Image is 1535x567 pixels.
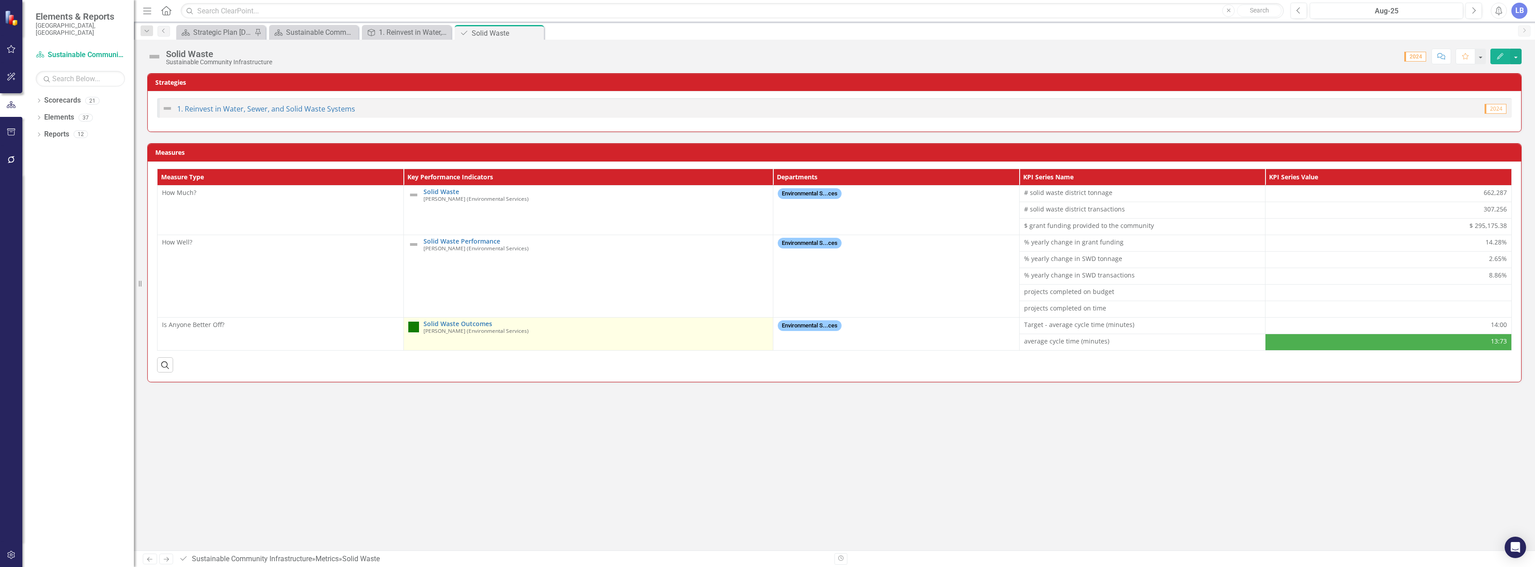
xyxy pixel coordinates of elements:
[158,235,404,317] td: Double-Click to Edit
[192,555,312,563] a: Sustainable Community Infrastructure
[44,129,69,140] a: Reports
[286,27,356,38] div: Sustainable Community Infrastructure
[1265,317,1512,334] td: Double-Click to Edit
[1019,334,1265,350] td: Double-Click to Edit
[36,71,125,87] input: Search Below...
[162,238,192,246] span: How Well?
[1511,3,1527,19] button: LB
[1313,6,1460,17] div: Aug-25
[36,50,125,60] a: Sustainable Community Infrastructure
[423,188,768,195] a: Solid Waste
[403,185,773,235] td: Double-Click to Edit Right Click for Context Menu
[155,79,1517,86] h3: Strategies
[1019,251,1265,268] td: Double-Click to Edit
[44,112,74,123] a: Elements
[1265,268,1512,284] td: Double-Click to Edit
[85,97,100,104] div: 21
[1310,3,1463,19] button: Aug-25
[36,11,125,22] span: Elements & Reports
[342,555,380,563] div: Solid Waste
[778,320,842,331] span: Environmental S...ces
[1489,271,1507,280] span: 8.86%
[1019,284,1265,301] td: Double-Click to Edit
[1265,218,1512,235] td: Double-Click to Edit
[162,188,196,197] span: How Much?
[1265,334,1512,350] td: Double-Click to Edit
[423,238,768,244] a: Solid Waste Performance
[1024,337,1261,346] span: average cycle time (minutes)
[1019,317,1265,334] td: Double-Click to Edit
[364,27,449,38] a: 1. Reinvest in Water, Sewer, and Solid Waste Systems
[408,322,419,332] img: On Target
[179,554,828,564] div: » »
[193,27,252,38] div: Strategic Plan [DATE]-[DATE]
[1019,268,1265,284] td: Double-Click to Edit
[1024,271,1261,280] span: % yearly change in SWD transactions
[1265,301,1512,317] td: Double-Click to Edit
[155,149,1517,156] h3: Measures
[162,320,224,329] span: Is Anyone Better Off?
[773,235,1019,317] td: Double-Click to Edit
[1024,238,1261,247] span: % yearly change in grant funding
[1265,284,1512,301] td: Double-Click to Edit
[1024,320,1261,329] span: Target - average cycle time (minutes)
[79,114,93,121] div: 37
[1019,301,1265,317] td: Double-Click to Edit
[423,320,768,327] a: Solid Waste Outcomes
[1019,235,1265,251] td: Double-Click to Edit
[1024,287,1261,296] span: projects completed on budget
[177,104,355,114] a: 1. Reinvest in Water, Sewer, and Solid Waste Systems
[74,131,88,138] div: 12
[773,317,1019,350] td: Double-Click to Edit
[1019,185,1265,202] td: Double-Click to Edit
[178,27,252,38] a: Strategic Plan [DATE]-[DATE]
[1024,221,1261,230] span: $ grant funding provided to the community
[1265,185,1512,202] td: Double-Click to Edit
[271,27,356,38] a: Sustainable Community Infrastructure
[423,328,529,334] small: [PERSON_NAME] (Environmental Services)
[1484,188,1507,197] span: 662,287
[166,49,272,59] div: Solid Waste
[166,59,272,66] div: Sustainable Community Infrastructure
[408,239,419,250] img: Not Defined
[773,185,1019,235] td: Double-Click to Edit
[379,27,449,38] div: 1. Reinvest in Water, Sewer, and Solid Waste Systems
[1024,188,1261,197] span: # solid waste district tonnage
[36,22,125,37] small: [GEOGRAPHIC_DATA], [GEOGRAPHIC_DATA]
[472,28,542,39] div: Solid Waste
[1485,104,1506,114] span: 2024
[315,555,339,563] a: Metrics
[1491,320,1507,329] span: 14:00
[158,317,404,350] td: Double-Click to Edit
[1491,337,1507,346] span: 13:73
[403,235,773,317] td: Double-Click to Edit Right Click for Context Menu
[1265,251,1512,268] td: Double-Click to Edit
[778,238,842,249] span: Environmental S...ces
[1404,52,1426,62] span: 2024
[44,95,81,106] a: Scorecards
[1505,537,1526,558] div: Open Intercom Messenger
[1019,202,1265,218] td: Double-Click to Edit
[1489,254,1507,263] span: 2.65%
[1469,221,1507,230] span: $ 295,175.38
[408,190,419,200] img: Not Defined
[1485,238,1507,247] span: 14.28%
[1484,205,1507,214] span: 307,256
[778,188,842,199] span: Environmental S...ces
[1019,218,1265,235] td: Double-Click to Edit
[158,185,404,235] td: Double-Click to Edit
[1024,304,1261,313] span: projects completed on time
[1237,4,1282,17] button: Search
[1265,202,1512,218] td: Double-Click to Edit
[423,245,529,251] small: [PERSON_NAME] (Environmental Services)
[181,3,1284,19] input: Search ClearPoint...
[4,10,20,26] img: ClearPoint Strategy
[423,196,529,202] small: [PERSON_NAME] (Environmental Services)
[1024,205,1261,214] span: # solid waste district transactions
[162,103,173,114] img: Not Defined
[1250,7,1269,14] span: Search
[403,317,773,350] td: Double-Click to Edit Right Click for Context Menu
[1024,254,1261,263] span: % yearly change in SWD tonnage
[147,50,162,64] img: Not Defined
